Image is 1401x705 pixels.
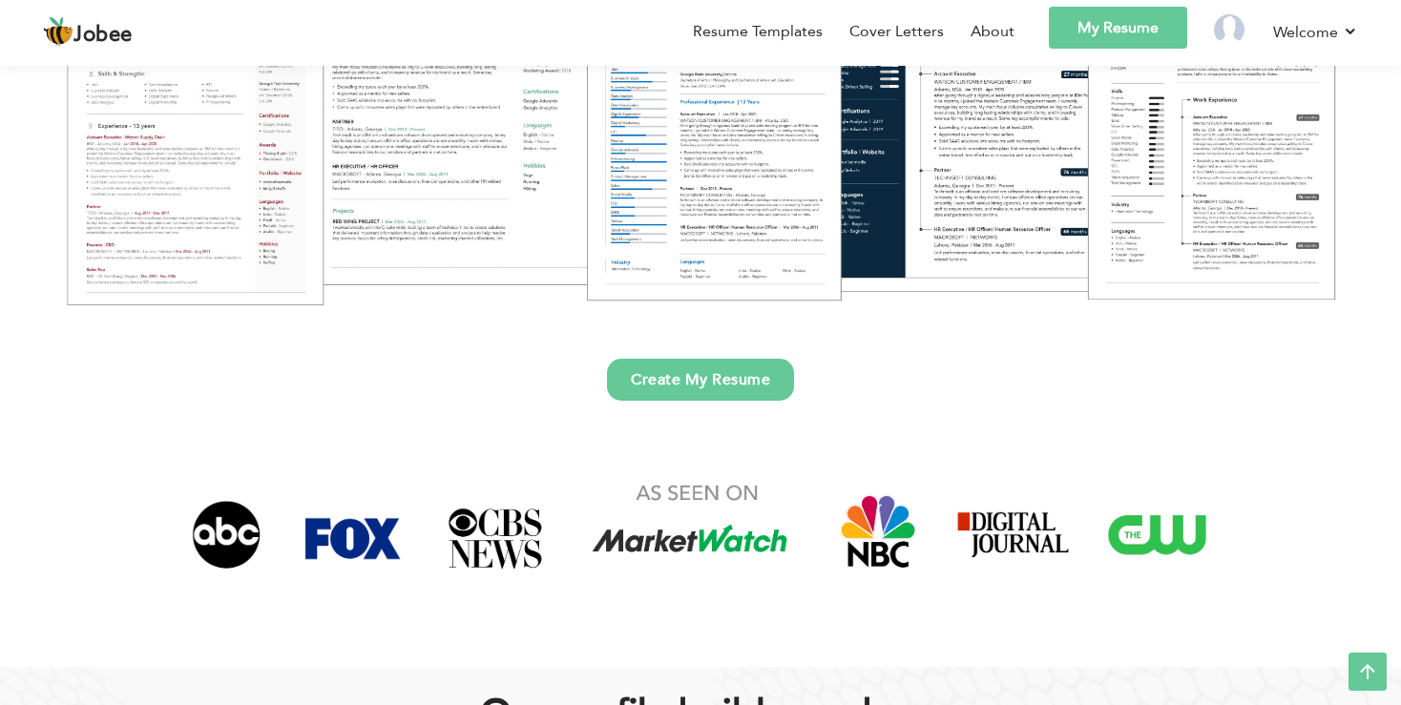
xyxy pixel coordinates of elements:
[693,20,823,43] a: Resume Templates
[43,16,133,47] a: Jobee
[1214,14,1244,45] img: Profile Img
[971,20,1014,43] a: About
[1049,7,1187,49] a: My Resume
[1273,20,1358,44] a: Welcome
[43,16,73,47] img: jobee.io
[607,359,794,401] a: Create My Resume
[849,20,944,43] a: Cover Letters
[73,25,133,46] span: Jobee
